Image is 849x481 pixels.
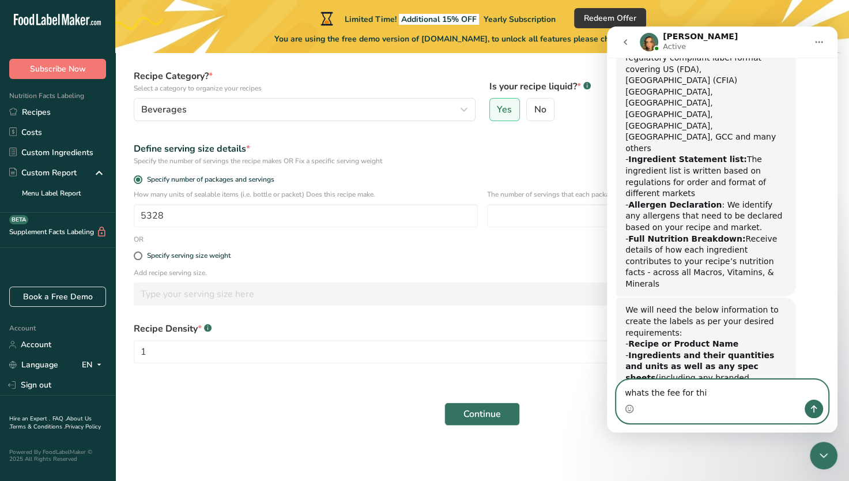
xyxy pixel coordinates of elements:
[463,407,501,421] span: Continue
[18,3,180,128] div: - : Choose from 9 regulatory compliant label format covering US (FDA), [GEOGRAPHIC_DATA] (CFIA) [...
[134,156,831,166] div: Specify the number of servings the recipe makes OR Fix a specific serving weight
[142,175,274,184] span: Specify number of packages and servings
[9,271,221,480] div: Rachelle says…
[198,373,216,392] button: Send a message…
[134,283,763,306] input: Type your serving size here
[584,12,636,24] span: Redeem Offer
[9,415,50,423] a: Hire an Expert .
[134,142,831,156] div: Define serving size details
[497,104,512,115] span: Yes
[444,403,520,426] button: Continue
[147,251,231,260] div: Specify serving size weight
[810,442,837,469] iframe: Intercom live chat
[65,423,101,431] a: Privacy Policy
[141,103,187,117] span: Beverages
[18,207,180,264] div: - Receive details of how each ingredient contributes to your recipe’s nutrition facts - across al...
[134,189,478,200] p: How many units of sealable items (i.e. bottle or packet) Does this recipe make.
[21,128,140,137] b: Ingredient Statement list:
[9,287,106,307] a: Book a Free Demo
[607,27,837,433] iframe: Intercom live chat
[9,355,58,375] a: Language
[10,423,65,431] a: Terms & Conditions .
[21,313,131,322] b: Recipe or Product Name
[134,98,476,121] button: Beverages
[134,322,751,336] div: Recipe Density
[489,80,831,93] label: Is your recipe liquid?
[18,312,180,324] div: -
[21,208,138,217] b: Full Nutrition Breakdown:
[484,14,556,25] span: Yearly Subscription
[574,8,646,28] button: Redeem Offer
[9,271,189,454] div: We will need the below information to create the labels as per your desired requirements:-Recipe ...
[134,83,476,93] p: Select a category to organize your recipes
[487,189,831,200] p: The number of servings that each package of your product has.
[30,63,86,75] span: Subscribe Now
[52,415,66,423] a: FAQ .
[318,12,556,25] div: Limited Time!
[18,173,180,207] div: - : We identify any allergens that need to be declared based on your recipe and market.
[399,14,479,25] span: Additional 15% OFF
[9,415,92,431] a: About Us .
[18,324,167,356] b: Ingredients and their quantities and units as well as any spec sheets
[18,127,180,172] div: - The ingredient list is written based on regulations for order and format of different markets
[9,215,28,224] div: BETA
[18,278,180,312] div: We will need the below information to create the labels as per your desired requirements:
[127,234,150,245] div: OR
[18,378,27,387] button: Emoji picker
[134,340,751,363] input: Type your density here
[9,449,106,463] div: Powered By FoodLabelMaker © 2025 All Rights Reserved
[82,358,106,372] div: EN
[134,69,476,93] label: Recipe Category?
[534,104,546,115] span: No
[18,324,180,369] div: - (including any branded products used)
[274,33,690,45] span: You are using the free demo version of [DOMAIN_NAME], to unlock all features please choose one of...
[21,174,115,183] b: Allergen Declaration
[9,59,106,79] button: Subscribe Now
[9,167,77,179] div: Custom Report
[134,268,831,278] p: Add recipe serving size.
[10,354,221,373] textarea: Message…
